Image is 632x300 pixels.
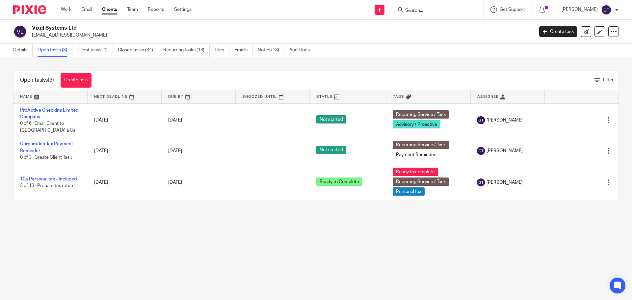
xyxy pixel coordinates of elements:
a: 10a Personal tax - Included [20,177,77,181]
a: ProActive Checkins Limited Company [20,108,78,119]
a: Open tasks (3) [38,44,72,57]
img: svg%3E [601,5,612,15]
a: Team [127,6,138,13]
a: Create task [539,26,577,37]
img: Pixie [13,5,46,14]
span: Snoozed Until [242,95,277,98]
p: [EMAIL_ADDRESS][DOMAIN_NAME] [32,32,529,39]
span: [DATE] [168,149,182,153]
a: Audit logs [289,44,315,57]
span: Filter [603,78,614,82]
input: Search [405,8,464,14]
a: Reports [148,6,164,13]
a: Client tasks (1) [77,44,113,57]
a: Email [81,6,92,13]
a: Emails [234,44,253,57]
img: svg%3E [477,178,485,186]
span: Ready to complete [393,168,438,176]
span: [PERSON_NAME] [487,179,523,186]
a: Settings [174,6,192,13]
span: [DATE] [168,180,182,185]
td: [DATE] [88,137,162,164]
td: [DATE] [88,164,162,201]
span: [DATE] [168,118,182,123]
span: Get Support [500,7,525,12]
span: Personal tax [393,187,425,196]
span: Recurring Service / Task [393,141,449,149]
td: [DATE] [88,103,162,137]
img: svg%3E [477,147,485,155]
span: Payment Reminder [393,151,439,159]
a: Work [61,6,71,13]
a: Closed tasks (34) [118,44,158,57]
a: Recurring tasks (13) [163,44,210,57]
span: Ready to Complete [316,177,362,186]
a: Corporation Tax Payment Reminder [20,142,73,153]
span: Tags [393,95,404,98]
span: (3) [48,77,54,83]
span: 3 of 13 · Prepare tax return [20,184,75,188]
span: Recurring Service / Task [393,110,449,119]
span: Recurring Service / Task [393,177,449,186]
a: Clients [102,6,117,13]
span: Not started [316,146,346,154]
span: Advisory / Proactive [393,120,440,128]
span: [PERSON_NAME] [487,148,523,154]
a: Details [13,44,33,57]
img: svg%3E [477,116,485,124]
a: Notes (13) [258,44,284,57]
h2: Vixal Systems Ltd [32,25,430,32]
p: [PERSON_NAME] [562,6,598,13]
a: Create task [61,73,92,88]
span: [PERSON_NAME] [487,117,523,123]
span: Status [316,95,333,98]
span: 0 of 3 · Create Client Task [20,155,72,160]
span: Not started [316,115,346,123]
img: svg%3E [13,25,27,39]
span: 0 of 6 · Email Client to [GEOGRAPHIC_DATA] a Call [20,121,77,133]
h1: Open tasks [20,77,54,84]
a: Files [215,44,229,57]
